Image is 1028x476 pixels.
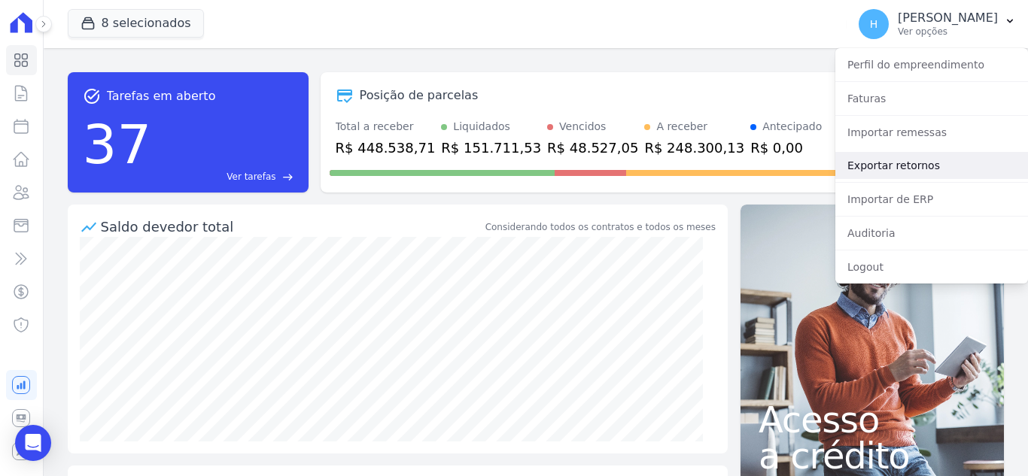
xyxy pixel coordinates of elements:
[107,87,216,105] span: Tarefas em aberto
[547,138,638,158] div: R$ 48.527,05
[68,9,204,38] button: 8 selecionados
[759,402,986,438] span: Acesso
[644,138,744,158] div: R$ 248.300,13
[759,438,986,474] span: a crédito
[360,86,479,105] div: Posição de parcelas
[282,171,293,183] span: east
[750,138,822,158] div: R$ 0,00
[227,170,275,183] span: Ver tarefas
[762,119,822,135] div: Antecipado
[898,26,998,38] p: Ver opções
[835,119,1028,146] a: Importar remessas
[835,253,1028,280] a: Logout
[441,138,541,158] div: R$ 151.711,53
[559,119,606,135] div: Vencidos
[656,119,707,135] div: A receber
[835,220,1028,247] a: Auditoria
[485,220,716,234] div: Considerando todos os contratos e todos os meses
[101,217,482,237] div: Saldo devedor total
[83,105,152,183] div: 37
[847,3,1028,45] button: H [PERSON_NAME] Ver opções
[15,425,51,461] div: Open Intercom Messenger
[898,11,998,26] p: [PERSON_NAME]
[336,119,436,135] div: Total a receber
[870,19,878,29] span: H
[835,152,1028,179] a: Exportar retornos
[835,186,1028,213] a: Importar de ERP
[157,170,293,183] a: Ver tarefas east
[835,51,1028,78] a: Perfil do empreendimento
[336,138,436,158] div: R$ 448.538,71
[83,87,101,105] span: task_alt
[453,119,510,135] div: Liquidados
[835,85,1028,112] a: Faturas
